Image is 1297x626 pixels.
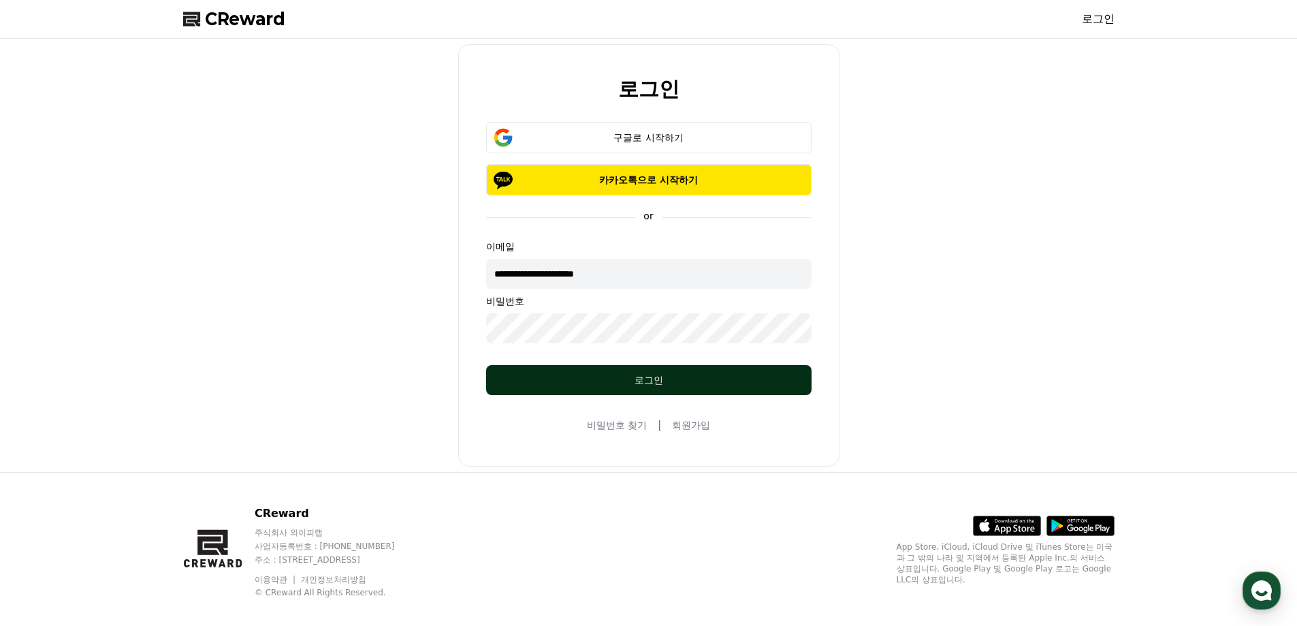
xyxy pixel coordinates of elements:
p: 주소 : [STREET_ADDRESS] [255,554,421,565]
p: 사업자등록번호 : [PHONE_NUMBER] [255,541,421,552]
div: 구글로 시작하기 [506,131,792,144]
div: 로그인 [513,373,784,387]
a: 대화 [90,432,176,466]
a: 개인정보처리방침 [301,575,366,584]
span: CReward [205,8,285,30]
h2: 로그인 [618,78,679,100]
a: 이용약관 [255,575,298,584]
button: 구글로 시작하기 [486,122,812,153]
a: 회원가입 [672,418,710,432]
p: 주식회사 와이피랩 [255,527,421,538]
span: 홈 [43,452,51,463]
button: 로그인 [486,365,812,395]
a: 설정 [176,432,261,466]
span: | [658,417,661,433]
span: 설정 [210,452,227,463]
p: © CReward All Rights Reserved. [255,587,421,598]
a: CReward [183,8,285,30]
p: CReward [255,505,421,522]
a: 로그인 [1082,11,1115,27]
p: 비밀번호 [486,294,812,308]
a: 비밀번호 찾기 [587,418,647,432]
p: or [635,209,661,223]
a: 홈 [4,432,90,466]
span: 대화 [125,453,141,464]
p: 카카오톡으로 시작하기 [506,173,792,187]
p: 이메일 [486,240,812,253]
button: 카카오톡으로 시작하기 [486,164,812,195]
p: App Store, iCloud, iCloud Drive 및 iTunes Store는 미국과 그 밖의 나라 및 지역에서 등록된 Apple Inc.의 서비스 상표입니다. Goo... [897,542,1115,585]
